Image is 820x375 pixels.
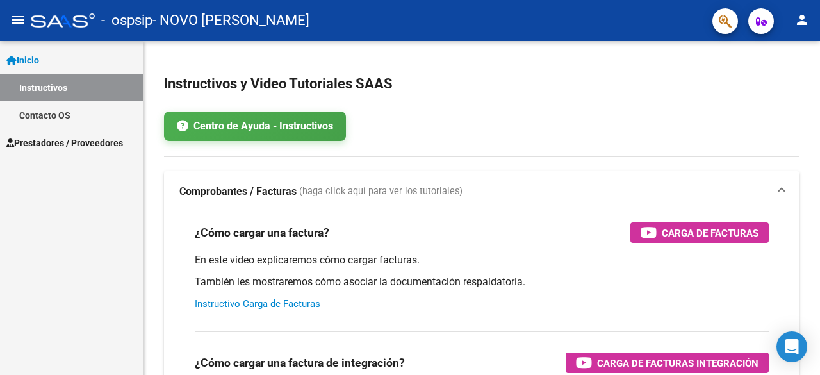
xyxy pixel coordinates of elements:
div: Open Intercom Messenger [776,331,807,362]
mat-icon: menu [10,12,26,28]
h2: Instructivos y Video Tutoriales SAAS [164,72,799,96]
h3: ¿Cómo cargar una factura de integración? [195,354,405,372]
a: Instructivo Carga de Facturas [195,298,320,310]
span: Carga de Facturas Integración [597,355,758,371]
span: Carga de Facturas [662,225,758,241]
a: Centro de Ayuda - Instructivos [164,112,346,141]
p: También les mostraremos cómo asociar la documentación respaldatoria. [195,275,769,289]
span: - ospsip [101,6,152,35]
mat-expansion-panel-header: Comprobantes / Facturas (haga click aquí para ver los tutoriales) [164,171,799,212]
h3: ¿Cómo cargar una factura? [195,224,329,242]
button: Carga de Facturas [630,222,769,243]
button: Carga de Facturas Integración [566,353,769,373]
strong: Comprobantes / Facturas [179,185,297,199]
mat-icon: person [794,12,810,28]
span: (haga click aquí para ver los tutoriales) [299,185,463,199]
span: Prestadores / Proveedores [6,136,123,150]
span: - NOVO [PERSON_NAME] [152,6,309,35]
span: Inicio [6,53,39,67]
p: En este video explicaremos cómo cargar facturas. [195,253,769,267]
